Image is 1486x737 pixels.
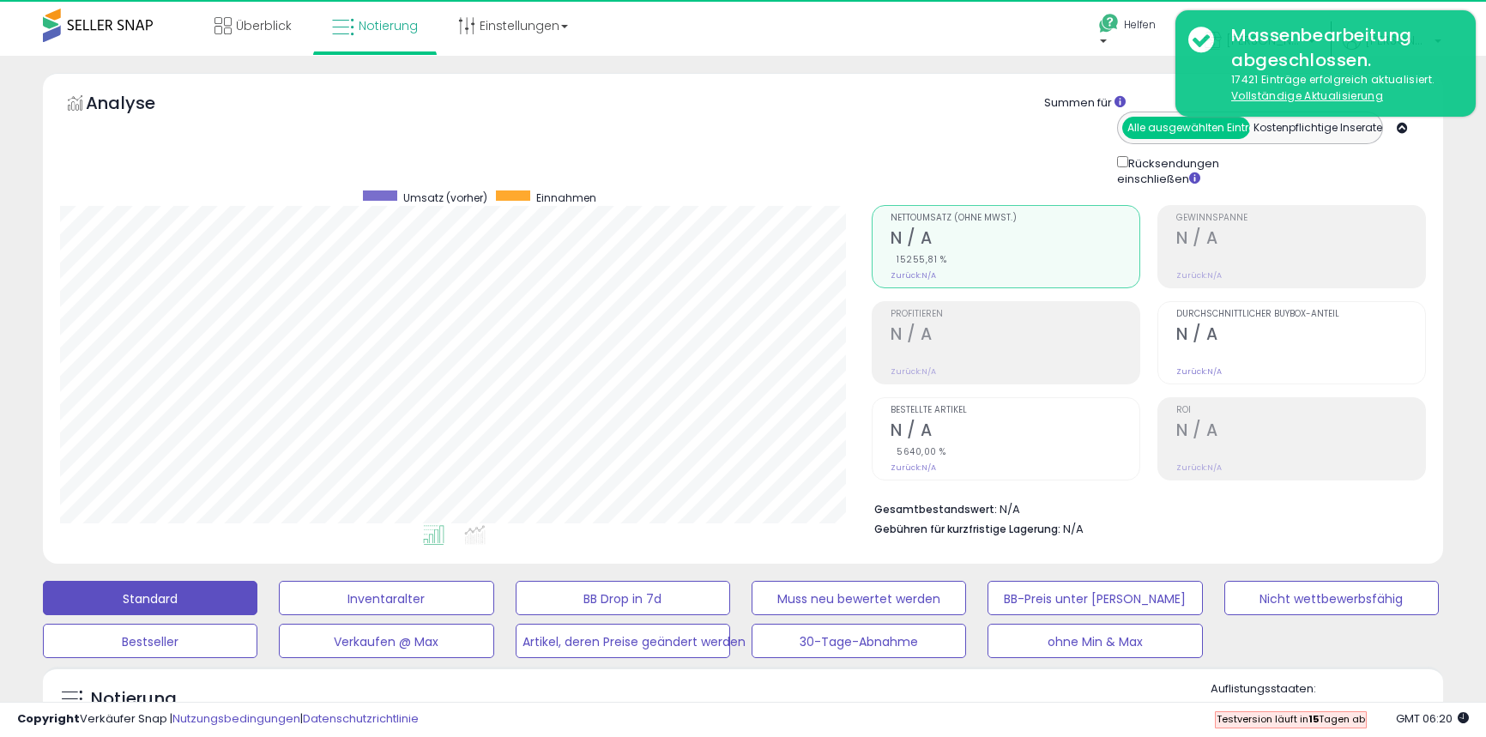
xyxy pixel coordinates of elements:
font: N/A [1207,462,1222,473]
font: Zurück: [891,270,921,281]
font: Verkäufer Snap | [80,710,172,727]
font: Analyse [86,91,156,115]
font: N/A [921,270,936,281]
button: Bestseller [43,624,257,658]
font: Muss neu bewertet werden [777,590,940,607]
button: BB-Preis unter [PERSON_NAME] [988,581,1202,615]
button: Muss neu bewertet werden [752,581,966,615]
font: BB Drop in 7d [583,590,661,607]
a: Datenschutzrichtlinie [303,710,419,727]
font: N / A [891,227,933,250]
font: N / A [891,323,933,346]
font: Umsatz (vorher) [403,190,487,205]
button: Verkaufen @ Max [279,624,493,658]
font: | [300,710,303,727]
font: Artikel, deren Preise geändert werden [523,633,746,650]
font: N/A [1063,521,1084,537]
font: N / A [1176,323,1218,346]
font: N/A [921,366,936,377]
font: Vollständige Aktualisierung [1231,88,1383,103]
button: ohne Min & Max [988,624,1202,658]
font: Helfen [1124,17,1156,32]
font: Standard [123,590,178,607]
button: Alle ausgewählten Einträge [1122,117,1250,139]
button: 30-Tage-Abnahme [752,624,966,658]
i: Hilfe erhalten [1098,13,1120,34]
font: 30-Tage-Abnahme [800,633,918,650]
font: Zurück: [1176,366,1207,377]
font: Bestseller [122,633,178,650]
button: Artikel, deren Preise geändert werden [516,624,730,658]
font: Durchschnittlicher Buybox-Anteil [1176,307,1339,320]
font: Massenbearbeitung abgeschlossen. [1231,23,1412,72]
font: ROI [1176,403,1191,416]
font: 15255,81 % [897,253,946,266]
font: Zurück: [1176,270,1207,281]
font: N/A [1207,366,1222,377]
span: 2025-08-14 07:05 GMT [1396,710,1469,727]
font: Inventaralter [347,590,425,607]
font: 5640,00 % [897,445,946,458]
font: Bestellte Artikel [891,403,967,416]
font: Kostenpflichtige Inserate [1253,120,1382,135]
font: Gebühren für kurzfristige Lagerung: [874,522,1060,536]
font: Nettoumsatz (ohne MwSt.) [891,211,1017,224]
font: N/A [921,462,936,473]
font: Testversion läuft in [1217,712,1308,726]
font: Gesamtbestandswert: [874,502,997,517]
font: N/A [1207,270,1222,281]
font: Summen für [1044,94,1112,111]
button: Kostenpflichtige Inserate [1249,117,1377,139]
font: Auflistungsstaaten: [1211,680,1316,697]
font: BB-Preis unter [PERSON_NAME] [1004,590,1186,607]
font: Rücksendungen einschließen [1117,155,1219,188]
font: Einstellungen [480,17,559,34]
button: Nicht wettbewerbsfähig [1224,581,1439,615]
font: ohne Min & Max [1048,633,1143,650]
button: BB Drop in 7d [516,581,730,615]
font: Zurück: [1176,462,1207,473]
font: Tagen ab [1319,712,1365,726]
button: Standard [43,581,257,615]
font: Zurück: [891,462,921,473]
font: Copyright [17,710,80,727]
font: Profitieren [891,307,943,320]
font: Einnahmen [536,190,596,205]
font: N / A [891,419,933,442]
font: Nicht wettbewerbsfähig [1259,590,1403,607]
font: Verkaufen @ Max [334,633,438,650]
font: Gewinnspanne [1176,211,1247,224]
font: N / A [1176,419,1218,442]
font: Zurück: [891,366,921,377]
font: Notierung [359,17,418,34]
font: 17421 Einträge erfolgreich aktualisiert. [1231,72,1435,87]
font: N/A [1000,501,1020,517]
font: Alle ausgewählten Einträge [1127,120,1270,135]
a: Nutzungsbedingungen [172,710,300,727]
font: N / A [1176,227,1218,250]
button: Inventaralter [279,581,493,615]
font: GMT 06:20 [1396,710,1453,727]
font: 15 [1308,712,1319,726]
font: Überblick [236,17,292,34]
